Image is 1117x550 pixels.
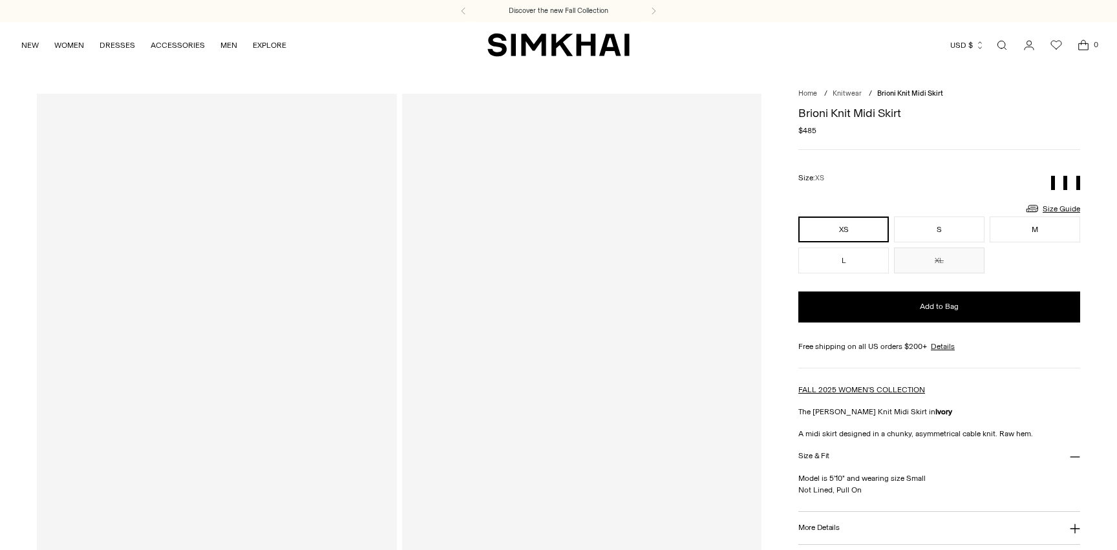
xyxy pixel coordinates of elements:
a: NEW [21,31,39,59]
button: XL [894,248,984,273]
span: 0 [1090,39,1101,50]
a: Knitwear [833,89,862,98]
div: Free shipping on all US orders $200+ [798,341,1080,352]
a: Open cart modal [1070,32,1096,58]
a: Discover the new Fall Collection [509,6,608,16]
button: Size & Fit [798,439,1080,472]
button: S [894,217,984,242]
div: / [824,89,827,100]
button: More Details [798,512,1080,545]
span: Add to Bag [920,301,959,312]
a: DRESSES [100,31,135,59]
a: FALL 2025 WOMEN'S COLLECTION [798,385,925,394]
strong: Ivory [935,407,952,416]
a: ACCESSORIES [151,31,205,59]
span: $485 [798,125,816,136]
div: / [869,89,872,100]
a: Details [931,341,955,352]
span: Brioni Knit Midi Skirt [877,89,943,98]
p: A midi skirt designed in a chunky, asymmetrical cable knit. Raw hem. [798,428,1080,439]
a: Open search modal [989,32,1015,58]
h3: Size & Fit [798,452,829,460]
a: Size Guide [1025,200,1080,217]
nav: breadcrumbs [798,89,1080,100]
h3: More Details [798,524,839,532]
h1: Brioni Knit Midi Skirt [798,107,1080,119]
p: Model is 5'10" and wearing size Small Not Lined, Pull On [798,472,1080,496]
button: XS [798,217,889,242]
button: L [798,248,889,273]
a: SIMKHAI [487,32,630,58]
a: Go to the account page [1016,32,1042,58]
button: USD $ [950,31,984,59]
label: Size: [798,172,824,184]
a: Wishlist [1043,32,1069,58]
a: Home [798,89,817,98]
span: XS [815,174,824,182]
button: Add to Bag [798,291,1080,323]
p: The [PERSON_NAME] Knit Midi Skirt in [798,406,1080,418]
button: M [990,217,1080,242]
a: MEN [220,31,237,59]
a: WOMEN [54,31,84,59]
a: EXPLORE [253,31,286,59]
